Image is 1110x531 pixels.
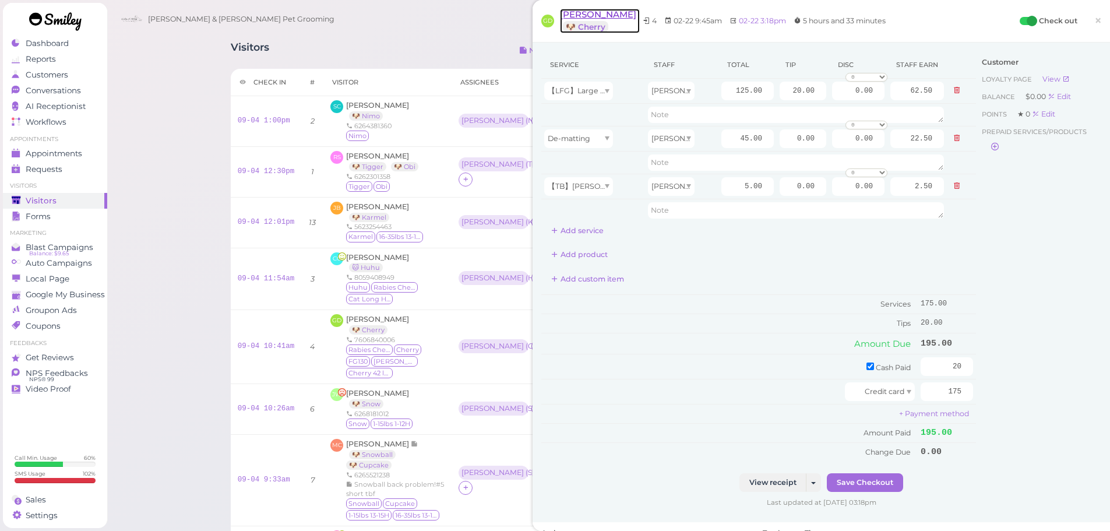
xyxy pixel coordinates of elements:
span: Snowball [346,498,382,509]
div: 7606840006 [346,335,445,344]
i: 6 [310,405,315,413]
span: NPS Feedbacks [26,368,88,378]
span: 16-35lbs 13-15H [393,510,439,521]
a: Video Proof [3,381,107,397]
a: 09-04 12:01pm [238,218,295,226]
span: [PERSON_NAME] [560,9,636,20]
span: GD [541,15,554,27]
span: Visitors [26,196,57,206]
span: Prepaid services/products [982,126,1087,138]
div: SMS Usage [15,470,45,477]
span: JB [330,202,343,214]
button: Notes [510,41,561,60]
span: Obi [373,181,390,192]
th: Visitor [323,69,452,96]
span: GD [330,314,343,327]
span: Cherry [394,344,421,355]
span: Cupcake [383,498,417,509]
th: Service [541,51,645,79]
i: 13 [309,218,316,227]
li: 02-22 9:45am [661,15,725,27]
span: Credit card [865,387,904,396]
th: Staff [645,51,718,79]
th: Tip [777,51,829,79]
a: Get Reviews [3,350,107,365]
span: Google My Business [26,290,105,300]
li: 5 hours and 33 minutes [791,15,889,27]
span: 16-35lbs 13-15H [376,231,423,242]
a: Blast Campaigns Balance: $9.65 [3,240,107,255]
a: 🐶 Tigger [349,162,386,171]
span: [PERSON_NAME] [346,101,409,110]
a: NPS Feedbacks NPS® 99 [3,365,107,381]
div: [PERSON_NAME] ( Cherry ) [461,342,526,350]
td: Cash Paid [541,354,918,379]
h1: Visitors [231,41,269,63]
span: Cat Long Hair [346,294,393,304]
span: [PERSON_NAME] [346,152,409,160]
i: 2 [311,117,315,125]
span: [PERSON_NAME] [346,253,409,262]
div: 8059408949 [346,273,445,282]
a: 09-04 10:41am [238,342,295,350]
div: [PERSON_NAME] ( Snow ) [461,405,526,413]
div: 60 % [84,454,96,462]
span: Loyalty page [982,75,1034,83]
a: [PERSON_NAME] 🐶 Karmel [346,202,409,221]
span: × [1094,12,1102,29]
a: Edit [1032,110,1055,118]
a: 02-22 3:18pm [739,16,786,25]
span: 4 [652,16,657,25]
a: Google My Business [3,287,107,303]
span: 【LFG】Large Dog Full Grooming (More than 35 lbs) [548,86,735,95]
span: Blast Campaigns [26,242,93,252]
span: Huhu [346,282,370,293]
span: [PERSON_NAME] [346,439,411,448]
span: Groupon Ads [26,305,77,315]
span: [PERSON_NAME] [346,202,409,211]
a: [PERSON_NAME] 🐱 Huhu [346,253,409,272]
a: 09-04 1:00pm [238,117,290,125]
a: 🐱 Huhu [349,263,383,272]
span: Nimo [346,131,369,141]
span: Get Reviews [26,353,74,363]
span: Molly [371,356,418,367]
a: Workflows [3,114,107,130]
label: Check out [1039,15,1077,27]
td: Services [541,295,918,314]
div: [PERSON_NAME] ( Karmel ) [461,218,526,226]
a: 09-04 11:54am [238,275,295,283]
a: 🐶 Cupcake [346,460,392,470]
span: Coupons [26,321,61,331]
a: Settings [3,508,107,523]
a: Local Page [3,271,107,287]
div: [PERSON_NAME] (Nimo) [459,114,531,129]
button: Add service [541,221,614,240]
span: 1-15lbs 1-12H [371,419,413,429]
div: 6268181012 [346,409,414,419]
span: Reports [26,54,56,64]
span: Appointments [26,149,82,159]
a: [PERSON_NAME] 🐶 Nimo [346,101,409,120]
a: 09-04 12:30pm [238,167,295,175]
span: Workflows [26,117,66,127]
a: 🐶 Snowball [349,450,396,459]
div: [PERSON_NAME] ( Snowball ) [461,469,526,477]
span: [PERSON_NAME] [346,315,409,323]
div: [PERSON_NAME] (Snowball) [PERSON_NAME] (Cupcake) [459,466,604,481]
td: 175.00 [918,295,976,314]
a: Forms [3,209,107,224]
span: Rabies Checked [371,282,418,293]
span: Customers [26,70,68,80]
a: 🐶 Karmel [349,213,389,222]
div: Call Min. Usage [15,454,57,462]
a: Edit [1048,92,1071,101]
span: Dashboard [26,38,69,48]
th: Check in [231,69,302,96]
span: Video Proof [26,384,71,394]
span: 195.00 [921,428,952,438]
span: Amount Due [854,338,911,349]
a: [PERSON_NAME] 🐶 Cherry [346,315,409,334]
